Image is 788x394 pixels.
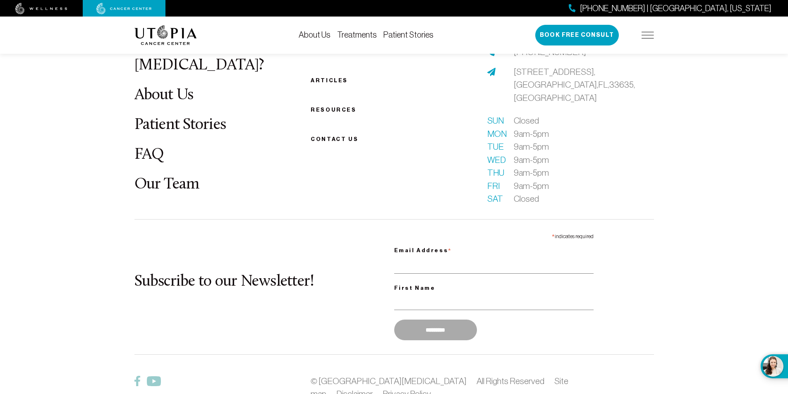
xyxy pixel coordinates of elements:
[487,114,504,127] span: Sun
[487,68,496,76] img: address
[514,65,654,105] a: [STREET_ADDRESS],[GEOGRAPHIC_DATA],FL,33635,[GEOGRAPHIC_DATA]
[535,25,619,45] button: Book Free Consult
[134,117,226,133] a: Patient Stories
[311,136,358,142] span: Contact us
[642,32,654,38] img: icon-hamburger
[487,166,504,179] span: Thu
[383,30,434,39] a: Patient Stories
[134,147,164,163] a: FAQ
[299,30,331,39] a: About Us
[394,283,594,293] label: First Name
[487,153,504,167] span: Wed
[134,273,394,291] h2: Subscribe to our Newsletter!
[311,107,356,113] a: Resources
[134,40,264,73] a: What is [MEDICAL_DATA]?
[514,140,549,153] span: 9am-5pm
[514,127,549,141] span: 9am-5pm
[514,166,549,179] span: 9am-5pm
[487,192,504,205] span: Sat
[394,242,594,257] label: Email Address
[134,177,199,193] a: Our Team
[15,3,67,14] img: wellness
[96,3,152,14] img: cancer center
[514,179,549,193] span: 9am-5pm
[514,153,549,167] span: 9am-5pm
[487,179,504,193] span: Fri
[134,25,197,45] img: logo
[580,2,771,14] span: [PHONE_NUMBER] | [GEOGRAPHIC_DATA], [US_STATE]
[134,87,194,103] a: About Us
[569,2,771,14] a: [PHONE_NUMBER] | [GEOGRAPHIC_DATA], [US_STATE]
[147,376,161,386] img: Twitter
[477,376,544,386] span: All Rights Reserved
[487,140,504,153] span: Tue
[514,114,539,127] span: Closed
[394,229,594,241] div: indicates required
[311,77,348,84] a: Articles
[311,376,466,386] a: © [GEOGRAPHIC_DATA][MEDICAL_DATA]
[134,376,140,386] img: Facebook
[514,67,635,103] span: [STREET_ADDRESS], [GEOGRAPHIC_DATA], FL, 33635, [GEOGRAPHIC_DATA]
[514,192,539,205] span: Closed
[337,30,377,39] a: Treatments
[487,127,504,141] span: Mon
